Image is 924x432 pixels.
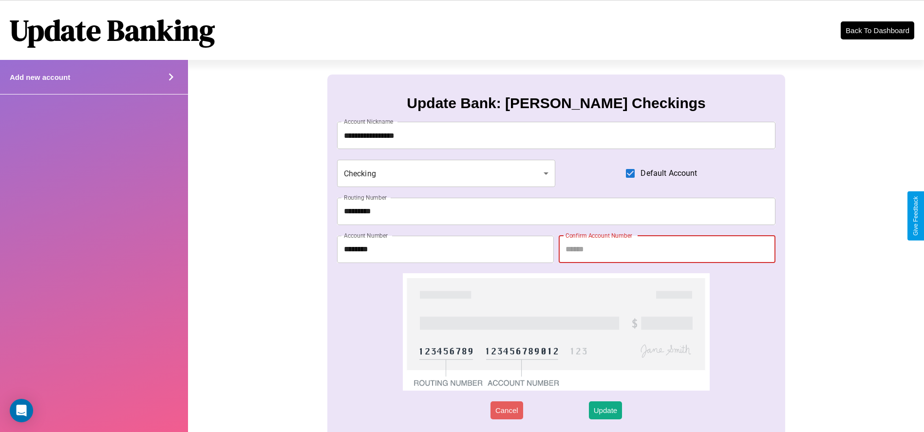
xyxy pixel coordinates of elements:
[10,10,215,50] h1: Update Banking
[589,401,622,419] button: Update
[490,401,523,419] button: Cancel
[344,193,387,202] label: Routing Number
[10,399,33,422] div: Open Intercom Messenger
[912,196,919,236] div: Give Feedback
[10,73,70,81] h4: Add new account
[337,160,555,187] div: Checking
[407,95,705,112] h3: Update Bank: [PERSON_NAME] Checkings
[344,231,388,240] label: Account Number
[344,117,394,126] label: Account Nickname
[641,168,697,179] span: Default Account
[403,273,710,391] img: check
[566,231,632,240] label: Confirm Account Number
[841,21,914,39] button: Back To Dashboard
